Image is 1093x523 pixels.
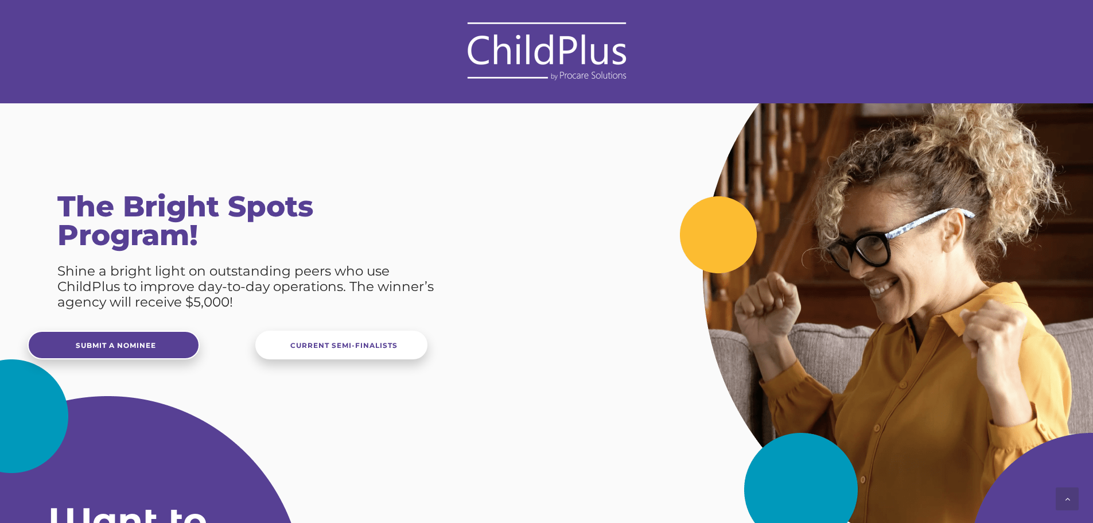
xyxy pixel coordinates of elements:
[461,20,633,83] img: ChildPlus_Logo-ByPC-White
[28,331,200,359] a: Submit a Nominee
[290,341,398,350] span: Current Semi-Finalists
[76,341,156,350] span: Submit a Nominee
[57,263,434,310] span: Shine a bright light on outstanding peers who use ChildPlus to improve day-to-day operations. The...
[57,189,313,253] span: The Bright Spots Program!
[255,331,427,359] a: Current Semi-Finalists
